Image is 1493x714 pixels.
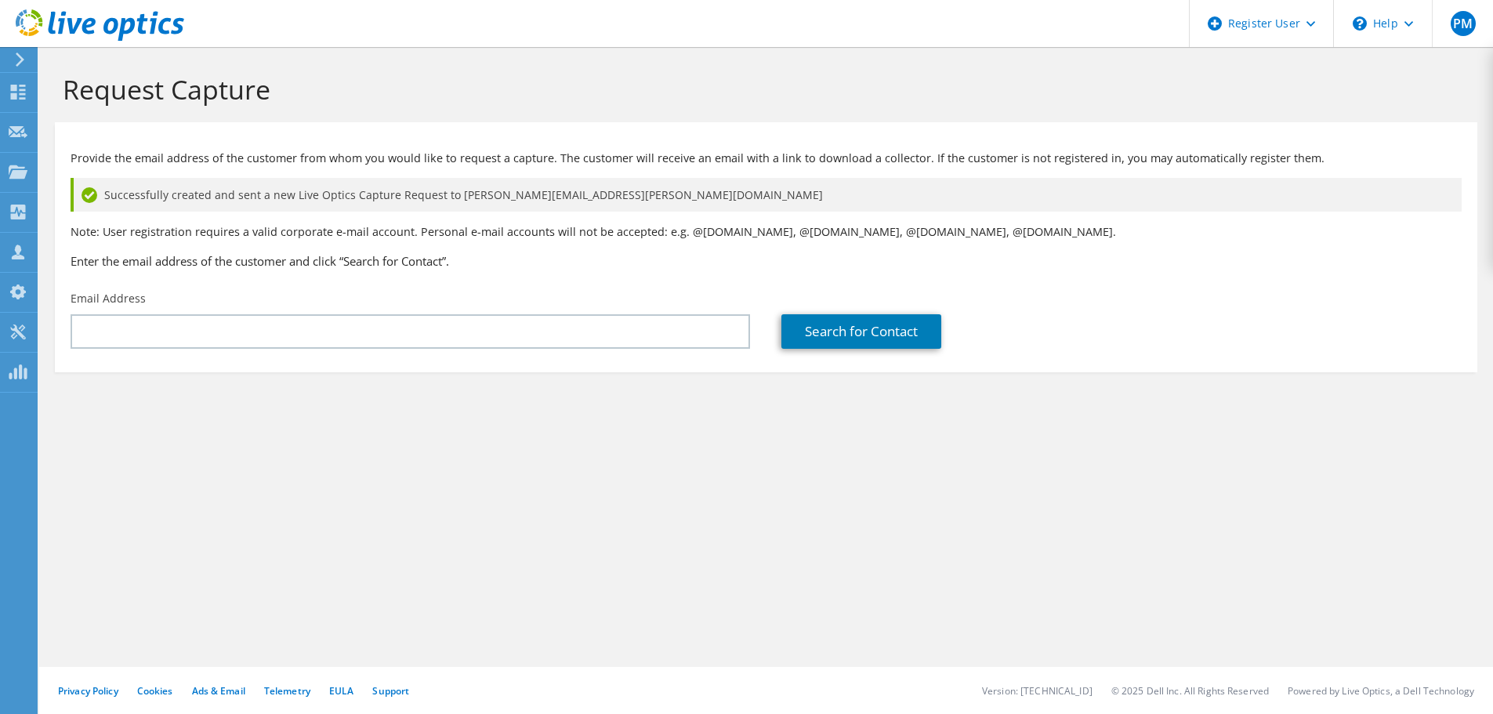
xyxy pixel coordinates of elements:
label: Email Address [71,291,146,306]
p: Note: User registration requires a valid corporate e-mail account. Personal e-mail accounts will ... [71,223,1462,241]
a: Privacy Policy [58,684,118,698]
span: PM [1451,11,1476,36]
h3: Enter the email address of the customer and click “Search for Contact”. [71,252,1462,270]
svg: \n [1353,16,1367,31]
a: Telemetry [264,684,310,698]
a: Search for Contact [781,314,941,349]
a: Support [372,684,409,698]
li: © 2025 Dell Inc. All Rights Reserved [1111,684,1269,698]
a: Cookies [137,684,173,698]
p: Provide the email address of the customer from whom you would like to request a capture. The cust... [71,150,1462,167]
li: Powered by Live Optics, a Dell Technology [1288,684,1474,698]
li: Version: [TECHNICAL_ID] [982,684,1093,698]
h1: Request Capture [63,73,1462,106]
span: Successfully created and sent a new Live Optics Capture Request to [PERSON_NAME][EMAIL_ADDRESS][P... [104,187,823,204]
a: Ads & Email [192,684,245,698]
a: EULA [329,684,353,698]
